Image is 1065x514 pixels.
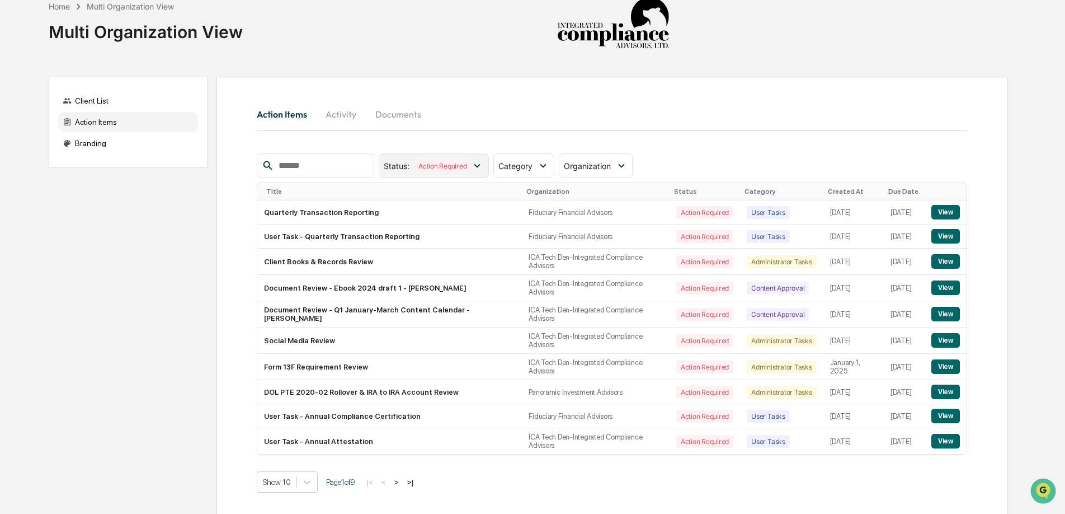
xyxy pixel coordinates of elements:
span: Data Lookup [22,162,70,174]
td: [DATE] [884,275,925,301]
td: January 1, 2025 [823,354,884,380]
div: Administrator Tasks [747,361,816,373]
span: Pylon [111,190,135,198]
div: Start new chat [38,86,183,97]
td: ICA Tech Den-Integrated Compliance Advisors [522,328,670,354]
td: [DATE] [884,404,925,428]
div: Administrator Tasks [747,255,816,268]
td: User Task - Annual Attestation [257,428,522,454]
td: Fiduciary Financial Advisors [522,404,670,428]
div: 🗄️ [81,142,90,151]
span: Page 1 of 9 [326,478,355,487]
div: Branding [58,133,198,153]
div: Status [674,188,736,195]
div: Multi Organization View [49,13,243,42]
div: Action Required [676,334,733,347]
div: Action Items [58,112,198,132]
td: Quarterly Transaction Reporting [257,200,522,225]
td: [DATE] [823,404,884,428]
button: >| [404,478,417,487]
td: [DATE] [884,328,925,354]
div: We're available if you need us! [38,97,142,106]
div: Home [49,2,70,11]
div: User Tasks [747,410,790,423]
td: ICA Tech Den-Integrated Compliance Advisors [522,249,670,275]
div: Action Required [676,386,733,399]
td: [DATE] [823,225,884,249]
td: [DATE] [823,275,884,301]
td: Social Media Review [257,328,522,354]
div: 🔎 [11,163,20,172]
div: Title [266,188,518,195]
button: View [931,307,960,321]
td: Fiduciary Financial Advisors [522,225,670,249]
div: Organization [526,188,665,195]
div: Action Required [676,255,733,268]
p: How can we help? [11,24,204,41]
td: [DATE] [823,428,884,454]
div: Category [744,188,818,195]
span: Organization [564,161,611,171]
button: Action Items [257,101,316,128]
div: Administrator Tasks [747,334,816,347]
a: 🗄️Attestations [77,137,143,157]
td: [DATE] [884,225,925,249]
div: 🖐️ [11,142,20,151]
span: Preclearance [22,141,72,152]
div: Created At [828,188,879,195]
div: Action Required [676,361,733,373]
td: Document Review - Q1 January-March Content Calendar - [PERSON_NAME] [257,301,522,328]
button: View [931,229,960,244]
button: < [378,478,389,487]
td: Fiduciary Financial Advisors [522,200,670,225]
img: 1746055101610-c473b297-6a78-478c-a979-82029cc54cd1 [11,86,31,106]
td: ICA Tech Den-Integrated Compliance Advisors [522,301,670,328]
td: [DATE] [884,301,925,328]
div: Action Required [414,160,471,172]
button: > [391,478,402,487]
td: [DATE] [884,354,925,380]
button: View [931,254,960,269]
div: Action Required [676,206,733,219]
span: Status : [384,161,409,171]
td: [DATE] [884,200,925,225]
div: Due Date [888,188,920,195]
div: User Tasks [747,206,790,219]
a: Powered byPylon [79,189,135,198]
div: Action Required [676,435,733,448]
button: |< [364,478,376,487]
td: [DATE] [884,249,925,275]
a: 🔎Data Lookup [7,158,75,178]
button: View [931,281,960,295]
button: Start new chat [190,89,204,102]
div: Client List [58,91,198,111]
span: Category [498,161,532,171]
td: [DATE] [823,380,884,404]
td: Panoramic Investment Advisors [522,380,670,404]
button: View [931,359,960,374]
div: Action Required [676,410,733,423]
iframe: Open customer support [1029,477,1059,507]
button: View [931,409,960,423]
td: ICA Tech Den-Integrated Compliance Advisors [522,428,670,454]
td: Form 13F Requirement Review [257,354,522,380]
td: [DATE] [823,200,884,225]
button: View [931,434,960,448]
button: View [931,385,960,399]
td: User Task - Quarterly Transaction Reporting [257,225,522,249]
div: Content Approval [747,282,809,295]
td: Document Review - Ebook 2024 draft 1 - [PERSON_NAME] [257,275,522,301]
div: Action Required [676,282,733,295]
td: Client Books & Records Review [257,249,522,275]
button: Documents [366,101,430,128]
td: [DATE] [823,249,884,275]
div: activity tabs [257,101,967,128]
div: Multi Organization View [87,2,174,11]
div: User Tasks [747,435,790,448]
td: ICA Tech Den-Integrated Compliance Advisors [522,275,670,301]
td: [DATE] [823,301,884,328]
td: [DATE] [823,328,884,354]
td: DOL PTE 2020-02 Rollover & IRA to IRA Account Review [257,380,522,404]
